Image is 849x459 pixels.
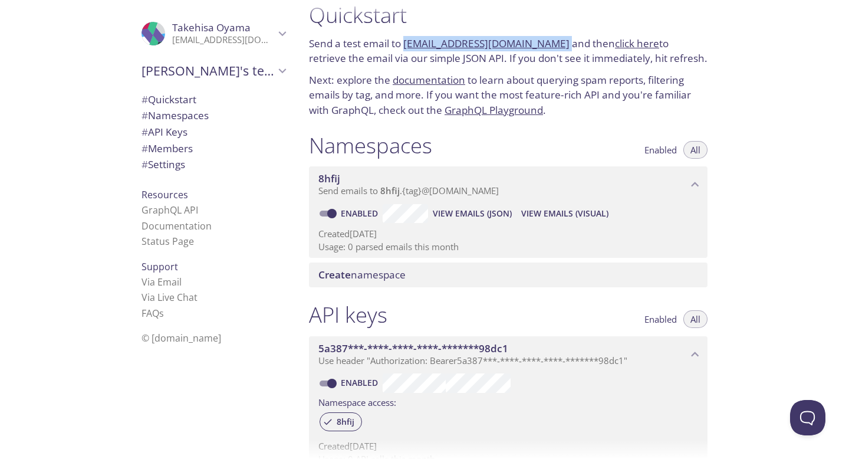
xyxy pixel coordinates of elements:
[141,276,182,288] a: Via Email
[428,204,516,223] button: View Emails (JSON)
[132,107,295,124] div: Namespaces
[433,206,512,221] span: View Emails (JSON)
[141,188,188,201] span: Resources
[132,140,295,157] div: Members
[309,2,707,28] h1: Quickstart
[309,132,432,159] h1: Namespaces
[318,185,499,196] span: Send emails to . {tag} @[DOMAIN_NAME]
[393,73,465,87] a: documentation
[309,166,707,203] div: 8hfij namespace
[141,307,164,320] a: FAQ
[339,377,383,388] a: Enabled
[172,21,251,34] span: Takehisa Oyama
[141,235,194,248] a: Status Page
[159,307,164,320] span: s
[330,417,361,427] span: 8hfij
[132,55,295,86] div: Takehisa's team
[141,125,187,139] span: API Keys
[132,124,295,140] div: API Keys
[141,204,198,217] a: GraphQL API
[172,34,275,46] p: [EMAIL_ADDRESS][DOMAIN_NAME]
[521,206,608,221] span: View Emails (Visual)
[141,219,212,232] a: Documentation
[403,37,570,50] a: [EMAIL_ADDRESS][DOMAIN_NAME]
[141,291,198,304] a: Via Live Chat
[790,400,825,435] iframe: Help Scout Beacon - Open
[309,301,387,328] h1: API keys
[141,332,221,345] span: © [DOMAIN_NAME]
[141,93,148,106] span: #
[637,310,684,328] button: Enabled
[318,268,351,281] span: Create
[141,63,275,79] span: [PERSON_NAME]'s team
[309,73,707,118] p: Next: explore the to learn about querying spam reports, filtering emails by tag, and more. If you...
[309,263,707,287] div: Create namespace
[132,156,295,173] div: Team Settings
[445,103,543,117] a: GraphQL Playground
[318,393,396,410] label: Namespace access:
[318,228,698,240] p: Created [DATE]
[141,158,148,171] span: #
[683,310,707,328] button: All
[141,142,193,155] span: Members
[141,109,148,122] span: #
[637,141,684,159] button: Enabled
[141,142,148,155] span: #
[339,208,383,219] a: Enabled
[132,14,295,53] div: Takehisa Oyama
[141,109,209,122] span: Namespaces
[615,37,659,50] a: click here
[132,91,295,108] div: Quickstart
[683,141,707,159] button: All
[320,412,362,431] div: 8hfij
[141,93,196,106] span: Quickstart
[318,172,340,185] span: 8hfij
[380,185,400,196] span: 8hfij
[141,158,185,171] span: Settings
[141,260,178,273] span: Support
[516,204,613,223] button: View Emails (Visual)
[318,268,406,281] span: namespace
[309,36,707,66] p: Send a test email to and then to retrieve the email via our simple JSON API. If you don't see it ...
[141,125,148,139] span: #
[318,241,698,253] p: Usage: 0 parsed emails this month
